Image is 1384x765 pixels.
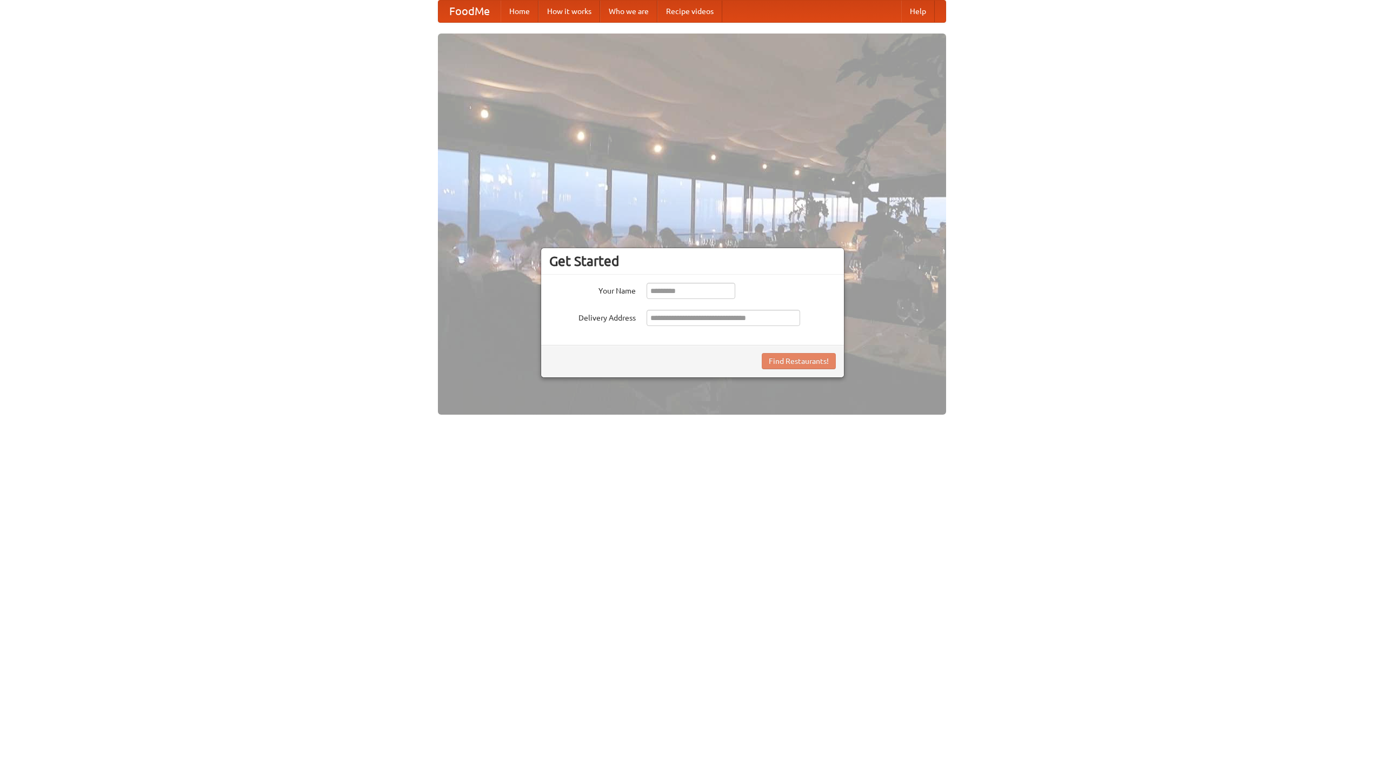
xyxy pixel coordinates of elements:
label: Delivery Address [549,310,636,323]
a: Home [501,1,538,22]
label: Your Name [549,283,636,296]
button: Find Restaurants! [762,353,836,369]
a: Help [901,1,935,22]
a: How it works [538,1,600,22]
a: Recipe videos [657,1,722,22]
h3: Get Started [549,253,836,269]
a: FoodMe [438,1,501,22]
a: Who we are [600,1,657,22]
